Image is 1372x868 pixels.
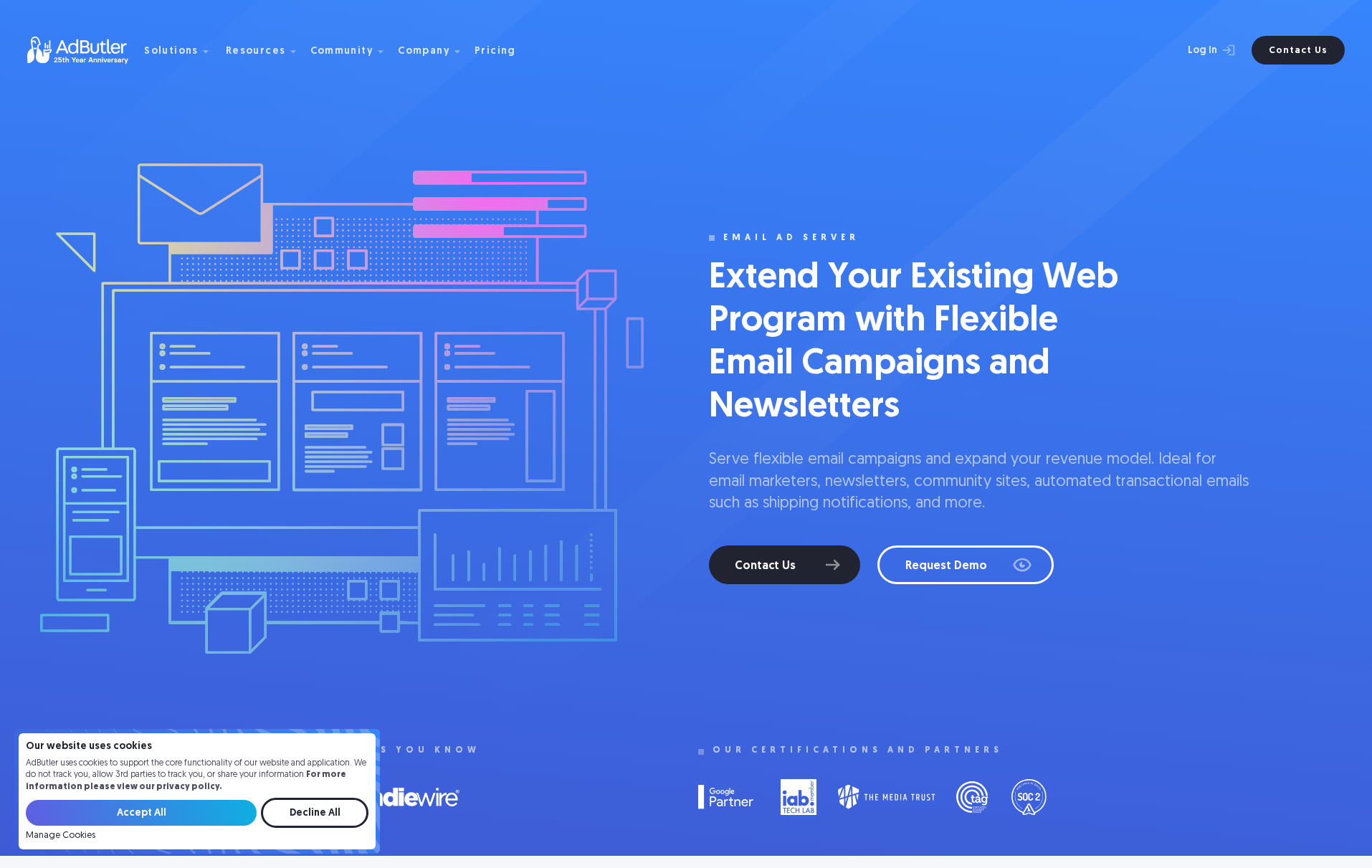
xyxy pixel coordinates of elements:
[1150,36,1243,65] a: Log In
[26,831,95,841] a: Manage Cookies
[713,745,1003,755] div: Our certifications and partners
[723,233,859,243] div: email ad server
[475,44,528,57] a: Pricing
[226,47,286,57] div: Resources
[398,47,450,57] div: Company
[26,758,368,793] p: AdButler uses cookies to support the core functionality of our website and application. We do not...
[1252,36,1345,65] a: Contact Us
[26,742,368,752] h4: Our website uses cookies
[709,545,860,584] a: Contact Us
[144,47,199,57] div: Solutions
[709,449,1251,515] p: Serve flexible email campaigns and expand your revenue model. Ideal for email marketers, newslett...
[475,47,516,57] div: Pricing
[26,800,257,826] input: Accept All
[709,257,1139,429] h1: Extend Your Existing Web Program with Flexible Email Campaigns and Newsletters
[310,47,374,57] div: Community
[877,545,1054,584] a: Request Demo
[261,798,368,828] input: Decline All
